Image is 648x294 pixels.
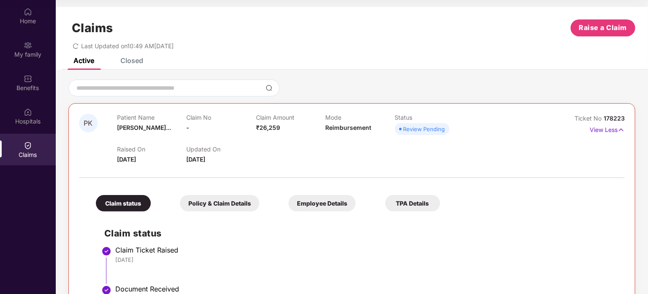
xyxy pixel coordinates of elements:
h2: Claim status [104,226,616,240]
div: Policy & Claim Details [180,195,259,212]
p: Status [395,114,464,121]
span: Reimbursement [325,124,371,131]
h1: Claims [72,21,113,35]
span: redo [73,42,79,49]
img: svg+xml;base64,PHN2ZyB3aWR0aD0iMjAiIGhlaWdodD0iMjAiIHZpZXdCb3g9IjAgMCAyMCAyMCIgZmlsbD0ibm9uZSIgeG... [24,41,32,49]
p: Mode [325,114,395,121]
p: Updated On [186,146,256,153]
div: Closed [120,56,143,65]
img: svg+xml;base64,PHN2ZyBpZD0iU3RlcC1Eb25lLTMyeDMyIiB4bWxucz0iaHR0cDovL3d3dy53My5vcmcvMjAwMC9zdmciIH... [101,246,112,256]
img: svg+xml;base64,PHN2ZyBpZD0iQ2xhaW0iIHhtbG5zPSJodHRwOi8vd3d3LnczLm9yZy8yMDAwL3N2ZyIgd2lkdGg9IjIwIi... [24,141,32,150]
p: Raised On [117,146,186,153]
div: Claim Ticket Raised [115,246,616,254]
img: svg+xml;base64,PHN2ZyBpZD0iSG9tZSIgeG1sbnM9Imh0dHA6Ly93d3cudzMub3JnLzIwMDAvc3ZnIiB3aWR0aD0iMjAiIG... [24,8,32,16]
span: [PERSON_NAME]... [117,124,171,131]
p: Patient Name [117,114,186,121]
span: Last Updated on 10:49 AM[DATE] [81,42,174,49]
span: Raise a Claim [579,22,627,33]
button: Raise a Claim [571,19,635,36]
img: svg+xml;base64,PHN2ZyB4bWxucz0iaHR0cDovL3d3dy53My5vcmcvMjAwMC9zdmciIHdpZHRoPSIxNyIgaGVpZ2h0PSIxNy... [618,125,625,135]
span: - [186,124,189,131]
span: Ticket No [574,115,604,122]
span: [DATE] [117,156,136,163]
div: [DATE] [115,256,616,264]
div: TPA Details [385,195,440,212]
img: svg+xml;base64,PHN2ZyBpZD0iU2VhcmNoLTMyeDMyIiB4bWxucz0iaHR0cDovL3d3dy53My5vcmcvMjAwMC9zdmciIHdpZH... [266,85,272,91]
span: PK [84,120,93,127]
div: Claim status [96,195,151,212]
div: Employee Details [289,195,356,212]
span: ₹26,259 [256,124,280,131]
img: svg+xml;base64,PHN2ZyBpZD0iSG9zcGl0YWxzIiB4bWxucz0iaHR0cDovL3d3dy53My5vcmcvMjAwMC9zdmciIHdpZHRoPS... [24,108,32,116]
span: [DATE] [186,156,205,163]
span: 178223 [604,115,625,122]
div: Review Pending [403,125,445,133]
p: View Less [590,123,625,135]
p: Claim Amount [256,114,325,121]
div: Active [74,56,94,65]
div: Document Received [115,285,616,293]
img: svg+xml;base64,PHN2ZyBpZD0iQmVuZWZpdHMiIHhtbG5zPSJodHRwOi8vd3d3LnczLm9yZy8yMDAwL3N2ZyIgd2lkdGg9Ij... [24,74,32,83]
p: Claim No [186,114,256,121]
